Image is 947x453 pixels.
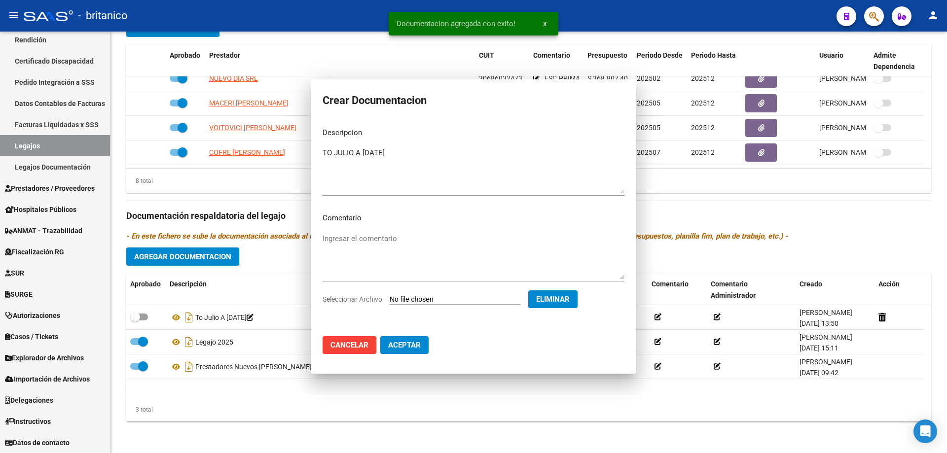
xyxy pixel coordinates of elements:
[475,45,529,77] datatable-header-cell: CUIT
[209,124,296,132] span: VOITOVICI [PERSON_NAME]
[170,334,644,350] div: Legajo 2025
[8,9,20,21] mat-icon: menu
[170,280,207,288] span: Descripción
[182,334,195,350] i: Descargar documento
[323,127,624,139] p: Descripcion
[388,341,421,349] span: Aceptar
[397,19,515,29] span: Documentacion agregada con exito!
[800,319,838,327] span: [DATE] 13:50
[819,51,843,59] span: Usuario
[126,274,166,306] datatable-header-cell: Aprobado
[800,369,838,377] span: [DATE] 09:42
[5,183,95,194] span: Prestadores / Proveedores
[209,99,289,107] span: MACERI [PERSON_NAME]
[5,331,58,342] span: Casos / Tickets
[323,336,376,354] button: Cancelar
[5,204,76,215] span: Hospitales Públicos
[5,352,84,363] span: Explorador de Archivos
[170,310,644,325] div: To Julio A [DATE]
[800,309,852,316] span: [PERSON_NAME]
[5,289,33,300] span: SURGE
[637,99,660,107] span: 202505
[5,268,24,279] span: SUR
[587,74,628,82] span: $ 368.807,40
[5,225,82,236] span: ANMAT - Trazabilidad
[691,99,715,107] span: 202512
[637,51,683,59] span: Periodo Desde
[166,274,648,306] datatable-header-cell: Descripción
[5,416,51,427] span: Instructivos
[819,124,897,132] span: [PERSON_NAME] [DATE]
[583,45,633,77] datatable-header-cell: Presupuesto
[800,344,838,352] span: [DATE] 15:11
[633,45,687,77] datatable-header-cell: Periodo Desde
[170,359,644,375] div: Prestadores Nuevos [PERSON_NAME] A [DATE]
[126,209,931,223] h3: Documentación respaldatoria del legajo
[130,280,161,288] span: Aprobado
[380,336,429,354] button: Aceptar
[323,212,624,224] p: Comentario
[819,148,897,156] span: [PERSON_NAME] [DATE]
[927,9,939,21] mat-icon: person
[707,274,796,306] datatable-header-cell: Comentario Administrador
[637,74,660,82] span: 202502
[874,274,924,306] datatable-header-cell: Acción
[711,280,756,299] span: Comentario Administrador
[528,290,578,308] button: Eliminar
[5,374,90,384] span: Importación de Archivos
[5,246,64,257] span: Fiscalización RG
[126,404,153,415] div: 3 total
[126,232,788,241] i: - En este fichero se sube la documentación asociada al legajo. Es información del afiliado y del ...
[78,5,128,27] span: - britanico
[800,358,852,366] span: [PERSON_NAME]
[5,437,70,448] span: Datos de contacto
[652,280,689,288] span: Comentario
[870,45,924,77] datatable-header-cell: Admite Dependencia
[691,148,715,156] span: 202512
[819,74,897,82] span: [PERSON_NAME] [DATE]
[648,274,707,306] datatable-header-cell: Comentario
[479,74,522,82] span: 30686032473
[182,310,195,325] i: Descargar documento
[543,19,546,28] span: x
[5,395,53,406] span: Delegaciones
[533,51,570,59] span: Comentario
[691,124,715,132] span: 202512
[5,310,60,321] span: Autorizaciones
[637,148,660,156] span: 202507
[691,74,715,82] span: 202512
[209,148,285,156] span: COFRE [PERSON_NAME]
[170,51,200,59] span: Aprobado
[545,74,622,82] span: ESC.PRIMARIA J SIMPLE
[691,51,736,59] span: Periodo Hasta
[479,51,494,59] span: CUIT
[796,274,874,306] datatable-header-cell: Creado
[913,419,937,443] div: Open Intercom Messenger
[878,280,900,288] span: Acción
[687,45,741,77] datatable-header-cell: Periodo Hasta
[166,45,205,77] datatable-header-cell: Aprobado
[330,341,368,349] span: Cancelar
[323,91,624,110] h2: Crear Documentacion
[815,45,870,77] datatable-header-cell: Usuario
[819,99,897,107] span: [PERSON_NAME] [DATE]
[800,280,822,288] span: Creado
[637,124,660,132] span: 202505
[209,74,258,82] span: NUEVO DIA SRL
[182,359,195,375] i: Descargar documento
[529,45,583,77] datatable-header-cell: Comentario
[587,51,627,59] span: Presupuesto
[323,295,382,303] span: Seleccionar Archivo
[134,252,231,261] span: Agregar Documentacion
[874,51,915,70] span: Admite Dependencia
[800,333,852,341] span: [PERSON_NAME]
[536,295,570,304] span: Eliminar
[126,175,153,186] div: 8 total
[209,51,240,59] span: Prestador
[205,45,475,77] datatable-header-cell: Prestador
